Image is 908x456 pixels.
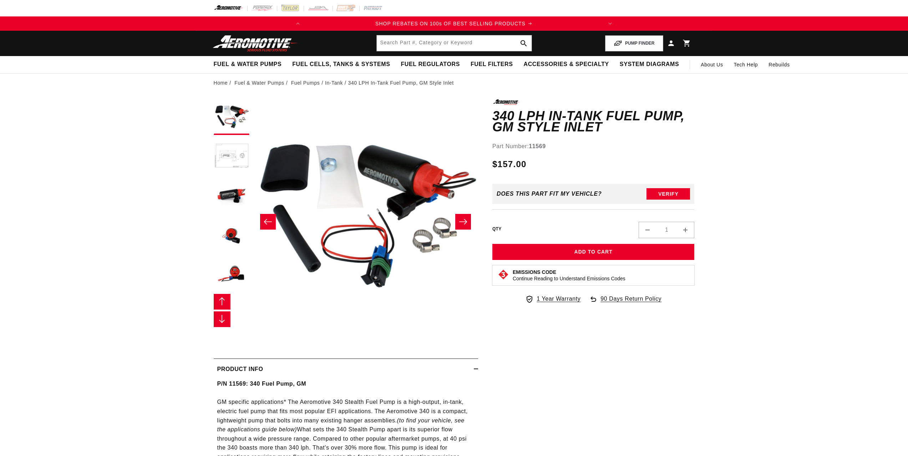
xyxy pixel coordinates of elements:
[214,311,231,327] button: Slide right
[292,61,390,68] span: Fuel Cells, Tanks & Systems
[377,35,532,51] input: Search by Part Number, Category or Keyword
[471,61,513,68] span: Fuel Filters
[525,294,580,304] a: 1 Year Warranty
[305,20,603,27] a: SHOP REBATES ON 100s OF BEST SELLING PRODUCTS
[768,61,790,69] span: Rebuilds
[763,56,795,73] summary: Rebuilds
[529,143,546,149] strong: 11569
[234,79,284,87] a: Fuel & Water Pumps
[287,56,395,73] summary: Fuel Cells, Tanks & Systems
[603,16,617,31] button: Translation missing: en.sections.announcements.next_announcement
[513,275,625,282] p: Continue Reading to Understand Emissions Codes
[513,269,625,282] button: Emissions CodeContinue Reading to Understand Emissions Codes
[214,139,249,174] button: Load image 2 in gallery view
[620,61,679,68] span: System Diagrams
[701,62,723,67] span: About Us
[600,294,661,311] span: 90 Days Return Policy
[208,56,287,73] summary: Fuel & Water Pumps
[492,158,527,171] span: $157.00
[214,79,228,87] a: Home
[492,226,502,232] label: QTY
[291,79,320,87] a: Fuel Pumps
[589,294,661,311] a: 90 Days Return Policy
[729,56,764,73] summary: Tech Help
[492,110,695,133] h1: 340 LPH In-Tank Fuel Pump, GM Style Inlet
[497,191,602,197] div: Does This part fit My vehicle?
[401,61,460,68] span: Fuel Regulators
[537,294,580,304] span: 1 Year Warranty
[395,56,465,73] summary: Fuel Regulators
[214,178,249,214] button: Load image 3 in gallery view
[375,21,526,26] span: SHOP REBATES ON 100s OF BEST SELLING PRODUCTS
[217,381,306,387] strong: P/N 11569: 340 Fuel Pump, GM
[211,35,300,52] img: Aeromotive
[291,16,305,31] button: Translation missing: en.sections.announcements.previous_announcement
[196,16,712,31] slideshow-component: Translation missing: en.sections.announcements.announcement_bar
[695,56,728,73] a: About Us
[214,217,249,253] button: Load image 4 in gallery view
[214,359,478,380] summary: Product Info
[214,294,231,310] button: Slide left
[214,256,249,292] button: Load image 5 in gallery view
[305,20,603,27] div: Announcement
[734,61,758,69] span: Tech Help
[492,244,695,260] button: Add to Cart
[492,142,695,151] div: Part Number:
[524,61,609,68] span: Accessories & Specialty
[214,61,282,68] span: Fuel & Water Pumps
[325,79,348,87] li: In-Tank
[614,56,684,73] summary: System Diagrams
[455,214,471,230] button: Slide right
[260,214,276,230] button: Slide left
[214,99,249,135] button: Load image 1 in gallery view
[465,56,518,73] summary: Fuel Filters
[646,188,690,200] button: Verify
[217,365,263,374] h2: Product Info
[513,269,556,275] strong: Emissions Code
[214,79,695,87] nav: breadcrumbs
[498,269,509,280] img: Emissions code
[605,35,663,51] button: PUMP FINDER
[214,99,478,344] media-gallery: Gallery Viewer
[348,79,454,87] li: 340 LPH In-Tank Fuel Pump, GM Style Inlet
[305,20,603,27] div: 1 of 2
[518,56,614,73] summary: Accessories & Specialty
[516,35,532,51] button: search button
